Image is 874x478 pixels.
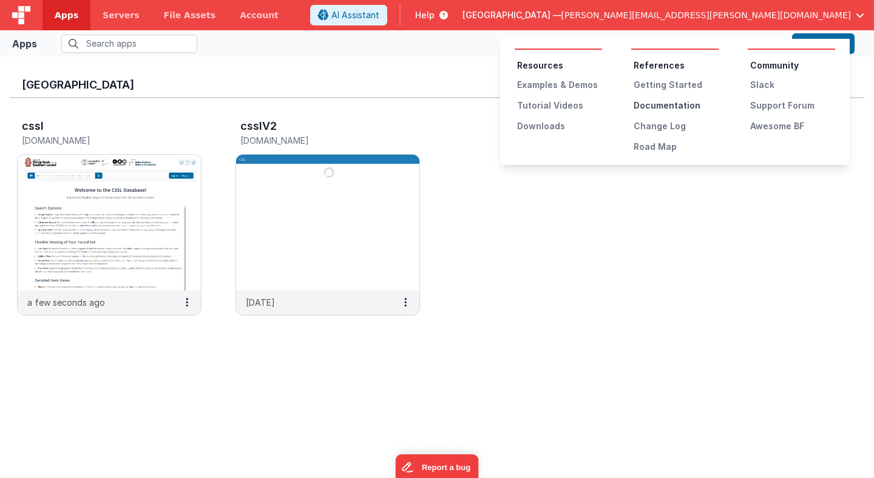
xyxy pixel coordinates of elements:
div: Road Map [634,141,719,153]
div: Downloads [517,120,602,132]
div: Examples & Demos [517,79,602,91]
div: Slack [750,79,835,91]
div: Support Forum [750,99,835,112]
div: Change Log [634,120,719,132]
li: References [634,59,719,72]
div: Awesome BF [750,120,835,132]
div: Documentation [634,99,719,112]
div: Tutorial Videos [517,99,602,112]
li: Community [750,59,835,72]
li: Resources [517,59,602,72]
div: Getting Started [634,79,719,91]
